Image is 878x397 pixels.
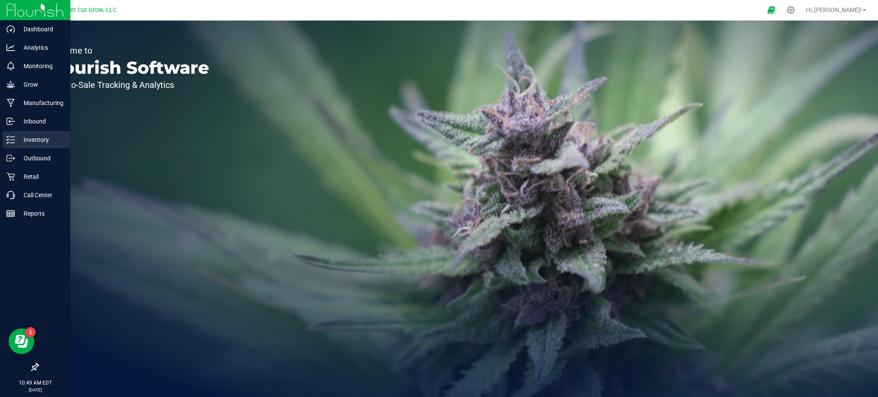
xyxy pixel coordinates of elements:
inline-svg: Monitoring [6,62,15,70]
span: Sweet Cut Grow, LLC [58,6,117,14]
p: Flourish Software [46,59,209,76]
p: [DATE] [4,387,66,393]
p: Manufacturing [15,98,66,108]
p: Analytics [15,42,66,53]
span: Hi, [PERSON_NAME]! [806,6,862,13]
inline-svg: Manufacturing [6,99,15,107]
inline-svg: Grow [6,80,15,89]
p: Monitoring [15,61,66,71]
p: Grow [15,79,66,90]
inline-svg: Reports [6,209,15,218]
p: Retail [15,171,66,182]
iframe: Resource center unread badge [25,327,36,337]
inline-svg: Inventory [6,135,15,144]
p: Reports [15,208,66,219]
p: Inbound [15,116,66,126]
p: Seed-to-Sale Tracking & Analytics [46,81,209,89]
inline-svg: Call Center [6,191,15,199]
inline-svg: Dashboard [6,25,15,33]
p: Welcome to [46,46,209,55]
p: Call Center [15,190,66,200]
p: Inventory [15,135,66,145]
p: Dashboard [15,24,66,34]
iframe: Resource center [9,328,34,354]
inline-svg: Retail [6,172,15,181]
p: 10:49 AM EDT [4,379,66,387]
div: Manage settings [785,6,796,14]
inline-svg: Inbound [6,117,15,126]
span: Open Ecommerce Menu [762,2,781,18]
p: Outbound [15,153,66,163]
inline-svg: Outbound [6,154,15,162]
inline-svg: Analytics [6,43,15,52]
